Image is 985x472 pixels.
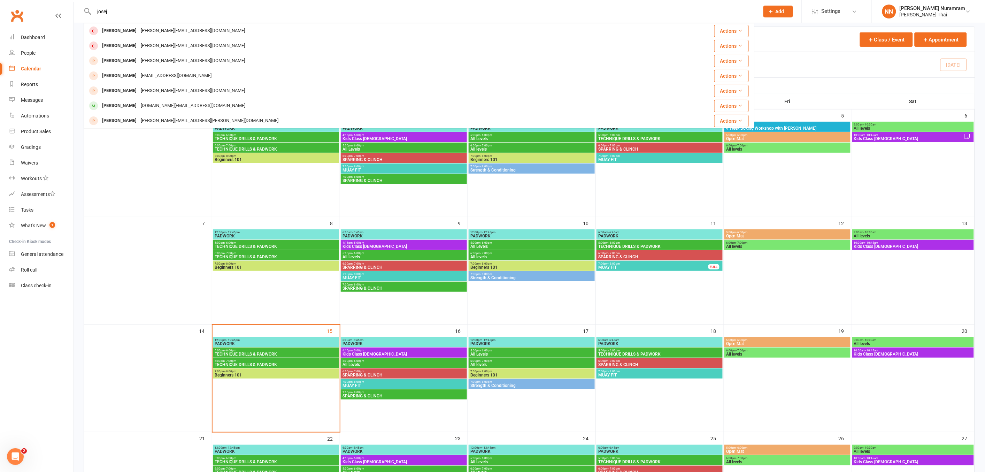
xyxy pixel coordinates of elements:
[9,278,74,294] a: Class kiosk mode
[214,154,338,158] span: 7:00pm
[726,123,849,126] span: 5:00pm
[21,66,41,71] div: Calendar
[608,262,620,265] span: - 8:00pm
[342,231,465,234] span: 6:00am
[139,86,247,96] div: [PERSON_NAME][EMAIL_ADDRESS][DOMAIN_NAME]
[327,325,340,336] div: 15
[711,217,723,229] div: 11
[342,276,465,280] span: MUAY FIT
[763,6,793,17] button: Add
[214,349,338,352] span: 5:00pm
[9,171,74,186] a: Workouts
[342,359,465,363] span: 5:00pm
[854,342,972,346] span: All levels
[480,370,492,373] span: - 8:00pm
[327,433,340,444] div: 22
[470,231,593,234] span: 12:00pm
[9,139,74,155] a: Gradings
[21,160,38,166] div: Waivers
[342,244,465,249] span: Kids Class [DEMOGRAPHIC_DATA]
[598,255,721,259] span: SPARRING & CLINCH
[864,338,877,342] span: - 10:00am
[852,94,975,109] th: Sat
[353,165,364,168] span: - 8:00pm
[342,383,465,388] span: MUAY FIT
[21,267,37,273] div: Roll call
[214,158,338,162] span: Beginners 101
[965,109,975,121] div: 6
[214,342,338,346] span: PADWORK
[214,241,338,244] span: 5:00pm
[583,217,595,229] div: 10
[225,134,236,137] span: - 6:00pm
[714,115,749,127] button: Actions
[21,223,46,228] div: What's New
[21,176,42,181] div: Workouts
[598,342,721,346] span: PADWORK
[342,380,465,383] span: 7:00pm
[342,342,465,346] span: PADWORK
[470,363,593,367] span: All levels
[714,25,749,37] button: Actions
[342,144,465,147] span: 5:00pm
[854,123,972,126] span: 9:00am
[860,32,913,47] button: Class / Event
[353,134,364,137] span: - 5:00pm
[342,241,465,244] span: 4:15pm
[841,109,851,121] div: 5
[726,446,849,449] span: 5:00pm
[202,217,212,229] div: 7
[726,234,849,238] span: Open Mat
[480,380,492,383] span: - 8:00pm
[342,137,465,141] span: Kids Class [DEMOGRAPHIC_DATA]
[342,283,465,286] span: 7:00pm
[342,154,465,158] span: 6:00pm
[455,432,468,444] div: 23
[352,446,363,449] span: - 6:45am
[139,56,247,66] div: [PERSON_NAME][EMAIL_ADDRESS][DOMAIN_NAME]
[470,349,593,352] span: 5:00pm
[9,155,74,171] a: Waivers
[480,241,492,244] span: - 6:00pm
[21,191,55,197] div: Assessments
[854,134,964,137] span: 10:00am
[714,55,749,67] button: Actions
[470,144,593,147] span: 6:00pm
[714,85,749,97] button: Actions
[342,158,465,162] span: SPARRING & CLINCH
[598,137,721,141] span: TECHNIQUE DRILLS & PADWORK
[214,244,338,249] span: TECHNIQUE DRILLS & PADWORK
[470,241,593,244] span: 5:00pm
[608,154,620,158] span: - 8:00pm
[100,86,139,96] div: [PERSON_NAME]
[225,144,236,147] span: - 7:00pm
[9,202,74,218] a: Tasks
[598,338,721,342] span: 6:00am
[470,147,593,151] span: All levels
[726,241,849,244] span: 6:00pm
[9,77,74,92] a: Reports
[21,82,38,87] div: Reports
[21,207,33,213] div: Tasks
[480,154,492,158] span: - 8:00pm
[608,231,619,234] span: - 6:45am
[342,175,465,178] span: 7:00pm
[470,383,593,388] span: Strength & Conditioning
[225,349,236,352] span: - 6:00pm
[711,432,723,444] div: 25
[470,252,593,255] span: 6:00pm
[598,370,721,373] span: 7:00pm
[342,265,465,269] span: SPARRING & CLINCH
[21,50,36,56] div: People
[9,124,74,139] a: Product Sales
[353,370,364,373] span: - 7:00pm
[226,231,240,234] span: - 12:45pm
[342,373,465,377] span: SPARRING & CLINCH
[865,241,878,244] span: - 10:45am
[480,262,492,265] span: - 8:00pm
[598,241,721,244] span: 5:00pm
[9,92,74,108] a: Messages
[726,231,849,234] span: 5:00pm
[736,446,748,449] span: - 6:00pm
[854,244,972,249] span: Kids Class [DEMOGRAPHIC_DATA]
